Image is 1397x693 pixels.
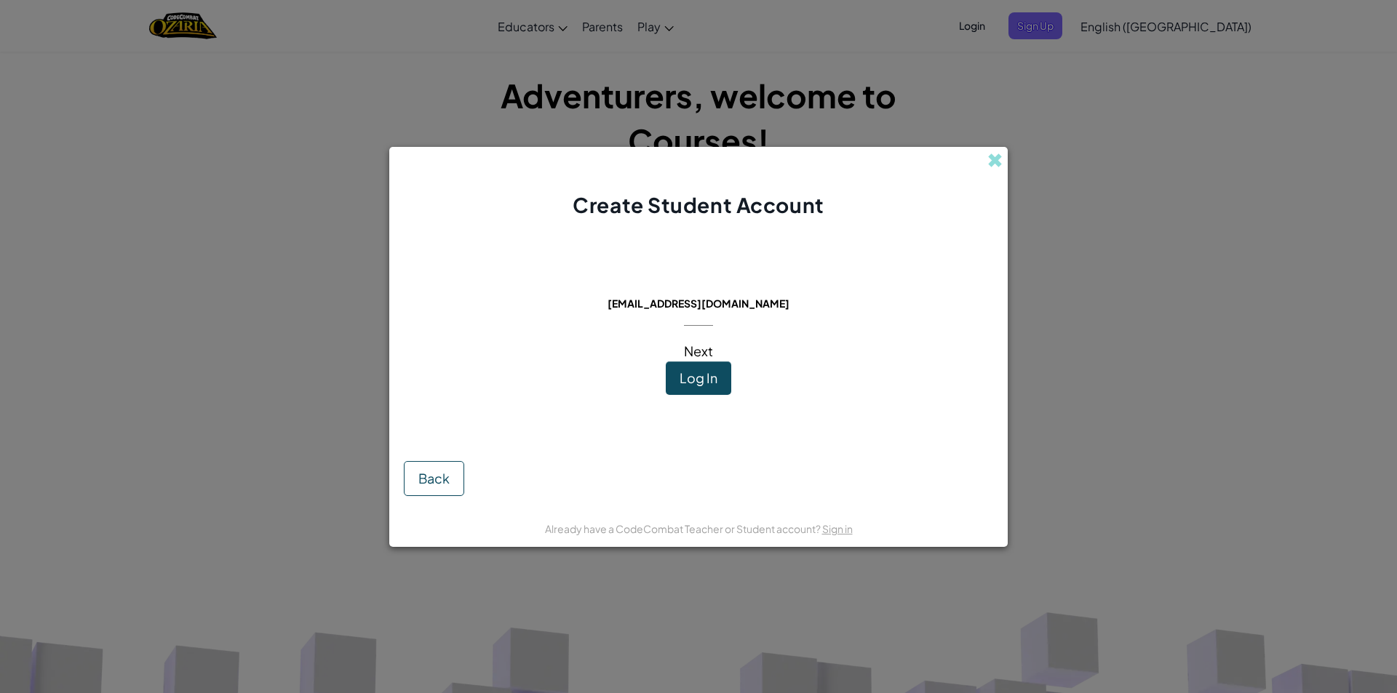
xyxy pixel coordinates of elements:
[418,470,450,486] span: Back
[684,343,713,359] span: Next
[545,522,822,535] span: Already have a CodeCombat Teacher or Student account?
[596,276,802,293] span: This email is already in use:
[573,192,824,217] span: Create Student Account
[680,369,717,386] span: Log In
[822,522,853,535] a: Sign in
[666,361,731,395] button: Log In
[404,461,464,496] button: Back
[608,297,789,310] span: [EMAIL_ADDRESS][DOMAIN_NAME]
